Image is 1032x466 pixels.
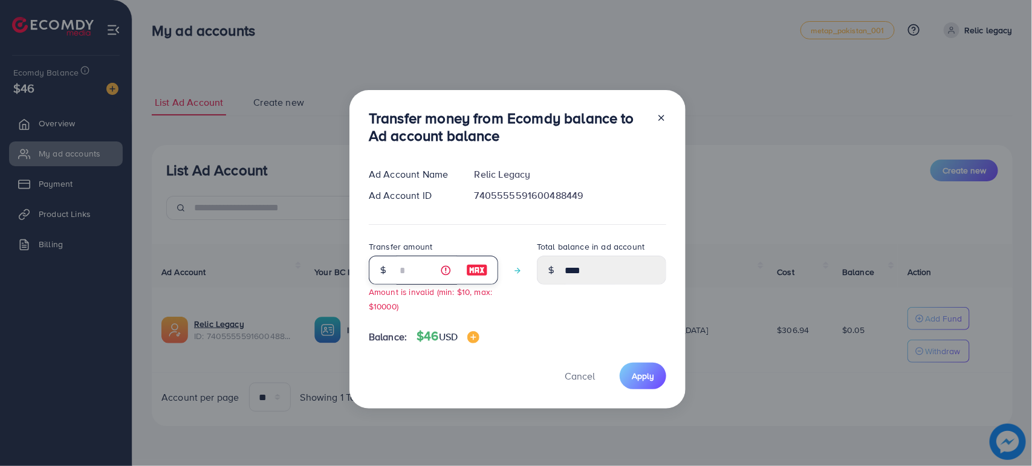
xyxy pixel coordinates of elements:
span: Apply [632,370,654,382]
span: USD [439,330,458,343]
div: 7405555591600488449 [465,189,676,202]
h4: $46 [417,329,479,344]
div: Ad Account Name [359,167,465,181]
img: image [466,263,488,277]
span: Balance: [369,330,407,344]
div: Ad Account ID [359,189,465,202]
div: Relic Legacy [465,167,676,181]
img: image [467,331,479,343]
label: Total balance in ad account [537,241,644,253]
small: Amount is invalid (min: $10, max: $10000) [369,286,492,311]
span: Cancel [565,369,595,383]
h3: Transfer money from Ecomdy balance to Ad account balance [369,109,647,144]
button: Cancel [550,363,610,389]
label: Transfer amount [369,241,432,253]
button: Apply [620,363,666,389]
